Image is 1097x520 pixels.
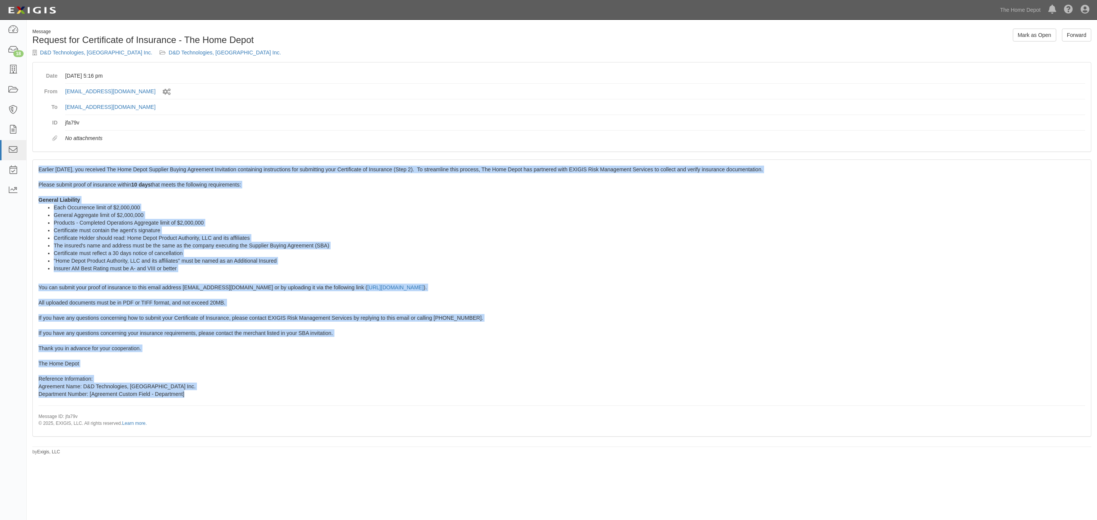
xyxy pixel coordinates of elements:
[163,89,171,95] i: Sent by system workflow
[131,182,151,188] b: 10 days
[54,242,1085,249] li: The insured's name and address must be the same as the company executing the Supplier Buying Agre...
[65,115,1085,131] dd: jfa79v
[54,257,1085,265] li: "Home Depot Product Authority, LLC and its affiliates" must be named as an Additional Insured
[38,115,58,126] dt: ID
[65,135,102,141] em: No attachments
[1062,29,1091,41] a: Forward
[65,88,155,94] a: [EMAIL_ADDRESS][DOMAIN_NAME]
[13,50,24,57] div: 18
[32,35,556,45] h1: Request for Certificate of Insurance - The Home Depot
[6,3,58,17] img: logo-5460c22ac91f19d4615b14bd174203de0afe785f0fc80cf4dbbc73dc1793850b.png
[1013,29,1056,41] a: Mark as Open
[38,68,58,80] dt: Date
[54,211,1085,219] li: General Aggregate limit of $2,000,000
[38,99,58,111] dt: To
[54,204,1085,211] li: Each Occurrence limit of $2,000,000
[37,449,60,455] a: Exigis, LLC
[122,421,147,426] a: Learn more.
[54,227,1085,234] li: Certificate must contain the agent's signature
[54,219,1085,227] li: Products - Completed Operations Aggregate limit of $2,000,000
[169,49,281,56] a: D&D Technologies, [GEOGRAPHIC_DATA] Inc.
[32,29,556,35] div: Message
[40,49,152,56] a: D&D Technologies, [GEOGRAPHIC_DATA] Inc.
[996,2,1044,18] a: The Home Depot
[54,265,1085,272] li: Insurer AM Best Rating must be A- and VIII or better
[52,136,58,141] i: Attachments
[367,284,424,290] a: [URL][DOMAIN_NAME]
[38,197,80,203] strong: General Liability
[65,68,1085,84] dd: [DATE] 5:16 pm
[38,84,58,95] dt: From
[54,234,1085,242] li: Certificate Holder should read: Home Depot Product Authority, LLC and its affiliates
[54,249,1085,257] li: Certificate must reflect a 30 days notice of cancellation
[65,104,155,110] a: [EMAIL_ADDRESS][DOMAIN_NAME]
[1064,5,1073,14] i: Help Center - Complianz
[32,449,60,455] small: by
[38,413,1085,426] p: Message ID: jfa79v © 2025, EXIGIS, LLC. All rights reserved.
[38,166,1085,426] span: Earlier [DATE], you received The Home Depot Supplier Buying Agreement Invitation containing instr...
